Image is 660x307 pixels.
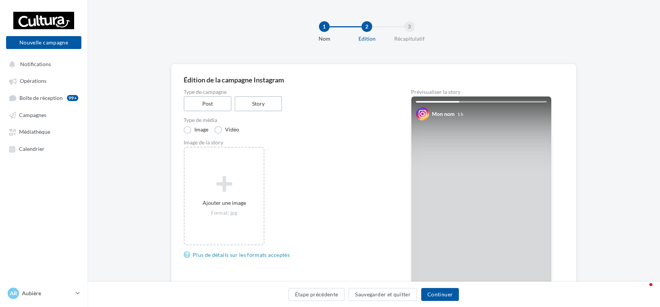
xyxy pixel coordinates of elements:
button: Nouvelle campagne [6,36,81,49]
button: Sauvegarder et quitter [349,288,417,301]
p: Aubière [22,290,73,297]
div: 1 [319,21,330,32]
span: Boîte de réception [19,95,63,101]
span: Médiathèque [19,129,50,135]
label: Vidéo [214,126,239,134]
div: Nom [300,35,349,43]
a: Médiathèque [5,125,83,138]
a: Ar Aubière [6,286,81,301]
button: Notifications [5,57,80,71]
button: Continuer [421,288,459,301]
a: Boîte de réception99+ [5,91,83,105]
label: Type de campagne [184,89,387,95]
button: Étape précédente [289,288,345,301]
span: Campagnes [19,112,46,118]
a: Campagnes [5,108,83,122]
a: Opérations [5,74,83,87]
div: Mon nom [432,110,455,118]
span: Calendrier [19,146,44,152]
iframe: Intercom live chat [634,281,652,299]
a: Plus de détails sur les formats acceptés [184,250,293,260]
div: Édition de la campagne Instagram [184,76,564,83]
a: Calendrier [5,142,83,155]
div: Edition [343,35,391,43]
label: Post [184,96,232,111]
label: Story [235,96,282,111]
label: Type de média [184,117,387,123]
label: Image [184,126,208,134]
span: Notifications [20,61,51,67]
span: Opérations [20,78,46,84]
div: 3 [404,21,415,32]
div: 1 h [457,111,463,117]
div: Récapitulatif [385,35,434,43]
span: Ar [10,290,17,297]
div: 99+ [67,95,78,101]
div: Image de la story [184,140,387,145]
div: 2 [362,21,372,32]
div: Prévisualiser la story [411,89,552,95]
